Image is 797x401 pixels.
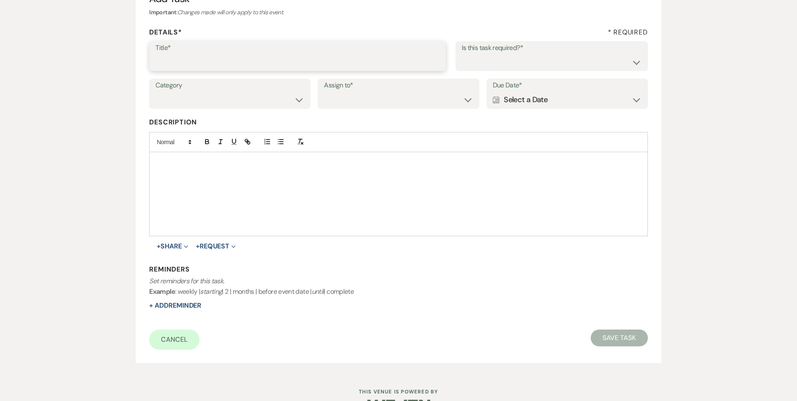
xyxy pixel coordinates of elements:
h6: : [149,8,647,17]
i: Changes made will only apply to this event. [177,8,284,16]
a: Cancel [149,330,200,350]
span: + [157,243,160,250]
button: + AddReminder [149,302,201,309]
div: Select a Date [493,92,642,108]
i: Set reminders for this task. [149,277,224,285]
b: Details* [149,28,181,37]
button: Share [157,243,188,250]
b: Example [149,287,175,296]
i: starting [200,287,222,296]
label: Due Date* [493,79,642,92]
label: Description [149,116,647,129]
i: until [312,287,324,296]
button: Request [196,243,236,250]
label: Category [155,79,304,92]
button: Save Task [591,330,647,346]
p: : weekly | | 2 | months | before event date | | complete [149,276,647,297]
label: Title* [155,42,439,54]
h3: Reminders [149,265,647,274]
span: + [196,243,200,250]
label: Is this task required?* [462,42,642,54]
b: Important [149,8,176,16]
h4: * Required [608,28,648,37]
label: Assign to* [324,79,473,92]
